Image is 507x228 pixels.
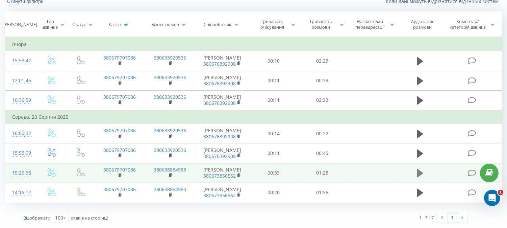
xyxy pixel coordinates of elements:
a: 380679707086 [103,94,136,100]
div: Тип дзвінка [42,19,58,30]
a: 380633920536 [154,54,186,61]
td: 01:28 [298,163,347,183]
td: 01:56 [298,183,347,202]
td: 00:39 [298,71,347,90]
div: Тривалість очікування [256,19,289,30]
a: 380676392908 [203,100,236,106]
a: 380638884983 [154,186,186,192]
a: 380633920536 [154,74,186,81]
td: [PERSON_NAME] [195,124,250,143]
a: 380679707086 [103,166,136,173]
div: 15:26:38 [12,166,29,180]
td: [PERSON_NAME] [195,183,250,202]
div: 100 [55,214,63,221]
a: 380633920536 [154,94,186,100]
a: 380673856562 [203,192,236,199]
td: 02:33 [298,90,347,110]
div: 1 - 7 з 7 [419,214,434,221]
a: 380638884983 [154,166,186,173]
td: 00:33 [250,163,298,183]
div: Співробітник [204,22,232,27]
a: 380679707086 [103,74,136,81]
td: 00:22 [298,124,347,143]
div: 14:16:12 [12,186,29,199]
div: Бізнес номер [151,22,179,27]
td: 00:14 [250,124,298,143]
td: Середа, 20 Серпня 2025 [5,110,502,124]
span: 1 [498,190,503,195]
div: Назва схеми переадресації [353,19,387,30]
td: 00:11 [250,71,298,90]
a: 380679707086 [103,127,136,134]
a: 380676392908 [203,153,236,159]
a: 380679707086 [103,147,136,153]
div: [PERSON_NAME] [3,22,37,27]
div: 16:00:32 [12,127,29,140]
a: 380676392908 [203,133,236,140]
span: Відображати [23,215,50,221]
td: 00:20 [250,183,298,202]
div: Коментар/категорія дзвінка [448,19,488,30]
div: 15:55:09 [12,146,29,160]
a: 1 [447,213,457,223]
td: 00:11 [250,143,298,163]
a: 380633920536 [154,127,186,134]
td: 00:11 [250,90,298,110]
a: 380676392908 [203,61,236,67]
span: рядків на сторінці [71,215,108,221]
div: Статус [72,22,86,27]
td: 02:23 [298,51,347,71]
div: 12:01:45 [12,74,29,87]
div: Тривалість розмови [304,19,337,30]
td: [PERSON_NAME] [195,71,250,90]
a: 380633920536 [154,147,186,153]
td: [PERSON_NAME] [195,143,250,163]
td: [PERSON_NAME] [195,163,250,183]
td: 00:10 [250,51,298,71]
td: [PERSON_NAME] [195,90,250,110]
a: 380679707086 [103,54,136,61]
div: Аудіозапис розмови [403,19,442,30]
iframe: Intercom live chat [484,190,500,206]
div: 15:53:42 [12,54,29,67]
div: Клієнт [108,22,121,27]
td: Вчора [5,38,502,51]
td: [PERSON_NAME] [195,51,250,71]
td: 00:45 [298,143,347,163]
a: 380673856562 [203,173,236,179]
a: 380676392908 [203,80,236,87]
a: 380679707086 [103,186,136,192]
div: 10:36:59 [12,94,29,107]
